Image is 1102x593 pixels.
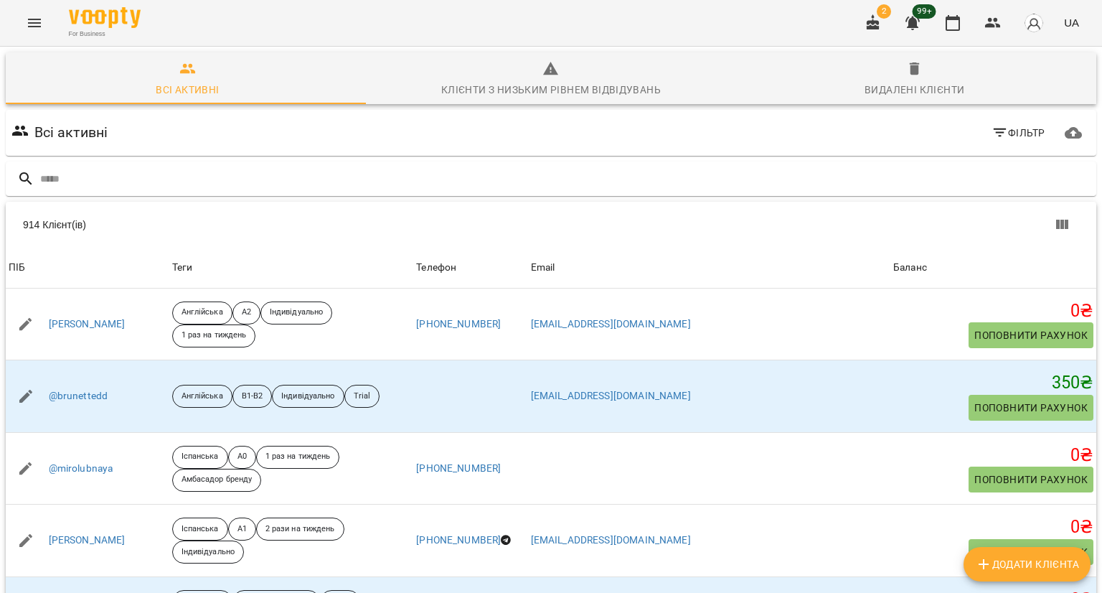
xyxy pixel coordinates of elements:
div: A0 [228,446,256,469]
div: Trial [344,385,380,408]
button: Menu [17,6,52,40]
button: Додати клієнта [964,547,1091,582]
img: avatar_s.png [1024,13,1044,33]
span: ПІБ [9,259,166,276]
button: Поповнити рахунок [969,539,1093,565]
p: A0 [237,451,247,463]
span: Додати клієнта [975,556,1079,573]
p: Індивідуально [182,546,235,559]
a: @mirolubnaya [49,462,113,476]
span: For Business [69,29,141,39]
p: Амбасадор бренду [182,474,253,486]
a: [EMAIL_ADDRESS][DOMAIN_NAME] [531,534,691,546]
div: Іспанська [172,446,228,469]
a: [PHONE_NUMBER] [416,318,501,330]
button: Поповнити рахунок [969,395,1093,421]
a: [EMAIL_ADDRESS][DOMAIN_NAME] [531,318,691,330]
span: Баланс [893,259,1093,276]
p: Англійська [182,391,223,403]
p: Іспанська [182,451,219,463]
div: Table Toolbar [6,202,1096,248]
div: Баланс [893,259,927,276]
h6: Всі активні [34,121,108,144]
div: 2 рази на тиждень [256,518,344,541]
div: Sort [531,259,555,276]
p: 1 раз на тиждень [265,451,331,463]
h5: 0 ₴ [893,444,1093,467]
div: Телефон [416,259,456,276]
div: Теги [172,259,411,276]
div: Sort [416,259,456,276]
a: [PERSON_NAME] [49,317,126,332]
p: Індивідуально [281,391,334,403]
button: Поповнити рахунок [969,322,1093,348]
span: Поповнити рахунок [974,471,1088,488]
h5: 0 ₴ [893,516,1093,538]
p: A2 [242,307,251,319]
img: Voopty Logo [69,7,141,28]
p: B1-B2 [242,391,263,403]
div: 1 раз на тиждень [256,446,340,469]
div: Англійська [172,302,232,324]
div: Індивідуально [260,302,332,324]
p: Trial [354,391,371,403]
div: Sort [893,259,927,276]
div: 914 Клієнт(ів) [23,218,565,232]
h5: 350 ₴ [893,372,1093,394]
div: Всі активні [156,81,219,98]
button: UA [1058,9,1085,36]
p: A1 [237,523,247,536]
span: Поповнити рахунок [974,543,1088,561]
div: Sort [9,259,25,276]
a: @brunettedd [49,389,108,403]
button: Показати колонки [1045,207,1079,242]
span: Поповнити рахунок [974,327,1088,344]
a: [PHONE_NUMBER] [416,462,501,474]
div: Амбасадор бренду [172,469,262,492]
div: Індивідуально [272,385,344,408]
p: Іспанська [182,523,219,536]
span: Email [531,259,887,276]
p: 1 раз на тиждень [182,330,247,342]
span: Поповнити рахунок [974,399,1088,416]
div: ПІБ [9,259,25,276]
a: [PHONE_NUMBER] [416,534,501,546]
button: Фільтр [986,120,1051,146]
div: Email [531,259,555,276]
button: Поповнити рахунок [969,467,1093,492]
div: Іспанська [172,518,228,541]
div: Видалені клієнти [865,81,964,98]
span: 2 [877,4,891,19]
div: Англійська [172,385,232,408]
a: [EMAIL_ADDRESS][DOMAIN_NAME] [531,390,691,401]
a: [PERSON_NAME] [49,533,126,548]
div: B1-B2 [232,385,273,408]
p: Індивідуально [270,307,323,319]
div: A2 [232,302,260,324]
div: Індивідуально [172,541,244,564]
div: Клієнти з низьким рівнем відвідувань [441,81,661,98]
div: 1 раз на тиждень [172,324,256,347]
span: Телефон [416,259,524,276]
p: 2 рази на тиждень [265,523,335,536]
span: UA [1064,15,1079,30]
div: A1 [228,518,256,541]
p: Англійська [182,307,223,319]
span: Фільтр [992,124,1045,141]
h5: 0 ₴ [893,300,1093,322]
span: 99+ [913,4,936,19]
